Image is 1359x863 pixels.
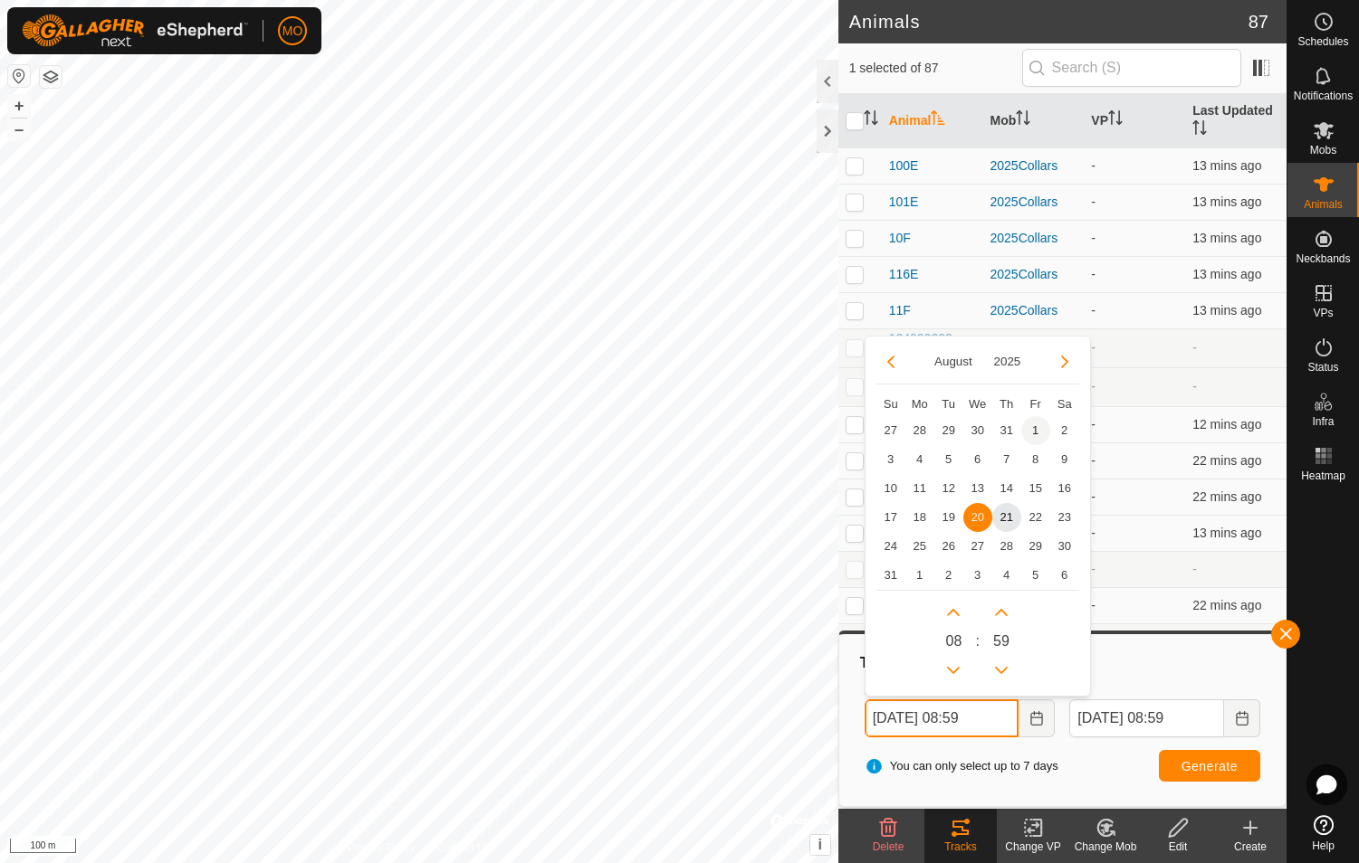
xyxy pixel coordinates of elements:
app-display-virtual-paddock-transition: - [1091,379,1096,394]
a: Privacy Policy [348,839,416,856]
span: MO [282,22,303,41]
p-button: Next Minute [987,598,1016,627]
div: 2025Collars [991,156,1077,175]
td: 6 [1050,561,1079,590]
p-button: Next Hour [939,598,968,627]
span: 11F [889,301,911,320]
app-display-virtual-paddock-transition: - [1091,231,1096,245]
td: 20 [963,503,992,532]
td: 5 [1021,561,1050,590]
td: 19 [934,503,963,532]
span: 4 [992,561,1021,590]
span: Heatmap [1301,470,1345,481]
button: Generate [1159,750,1260,782]
app-display-virtual-paddock-transition: - [1091,303,1096,318]
span: 22 [1021,503,1050,532]
span: 16 [1050,474,1079,503]
app-display-virtual-paddock-transition: - [1091,598,1096,612]
span: We [969,397,986,411]
span: 27 [876,416,905,445]
button: Reset Map [8,65,30,87]
td: 11 [905,474,934,503]
span: You can only select up to 7 days [865,757,1058,775]
td: 25 [905,532,934,561]
span: 26 [934,532,963,561]
td: 6 [963,445,992,474]
td: 2 [1050,416,1079,445]
span: 21 Aug 2025, 8:36 am [1192,598,1261,612]
td: 30 [963,416,992,445]
th: Last Updated [1185,94,1287,148]
span: 124000202454017 [889,329,958,367]
button: – [8,119,30,140]
span: Tu [942,397,955,411]
th: Animal [882,94,983,148]
span: 31 [876,561,905,590]
span: Delete [873,840,904,853]
span: - [1192,562,1197,576]
h2: Animals [849,11,1249,33]
button: Choose Date [1224,699,1260,737]
td: 31 [992,416,1021,445]
p-button: Previous Hour [939,656,968,685]
td: 24 [876,532,905,561]
td: 29 [934,416,963,445]
span: 27 [963,532,992,561]
span: 21 Aug 2025, 8:45 am [1192,231,1261,245]
span: 87 [1249,8,1268,35]
th: Mob [983,94,1085,148]
p-sorticon: Activate to sort [1016,113,1030,128]
td: 7 [992,445,1021,474]
td: 29 [1021,532,1050,561]
span: - [1192,379,1197,394]
app-display-virtual-paddock-transition: - [1091,489,1096,504]
th: VP [1084,94,1185,148]
button: Next Month [1050,347,1079,376]
app-display-virtual-paddock-transition: - [1091,267,1096,281]
div: Change VP [997,839,1069,855]
span: 101E [889,193,919,212]
span: 100E [889,156,919,175]
span: 1 selected of 87 [849,59,1022,78]
td: 10 [876,474,905,503]
td: 23 [1050,503,1079,532]
div: Tracks [924,839,997,855]
div: Choose Date [865,336,1091,697]
span: Notifications [1294,90,1353,101]
p-sorticon: Activate to sort [931,113,945,128]
a: Help [1287,808,1359,858]
td: 9 [1050,445,1079,474]
app-display-virtual-paddock-transition: - [1091,340,1096,355]
app-display-virtual-paddock-transition: - [1091,562,1096,576]
span: 21 Aug 2025, 8:36 am [1192,489,1261,504]
td: 1 [1021,416,1050,445]
td: 28 [905,416,934,445]
span: 21 Aug 2025, 8:45 am [1192,267,1261,281]
span: i [818,837,821,852]
span: 5 [934,445,963,474]
td: 2 [934,561,963,590]
span: Infra [1312,416,1334,427]
td: 3 [963,561,992,590]
app-display-virtual-paddock-transition: - [1091,158,1096,173]
span: 28 [992,532,1021,561]
span: 3 [876,445,905,474]
span: 1 [905,561,934,590]
td: 8 [1021,445,1050,474]
div: 2025Collars [991,193,1077,212]
span: Fr [1030,397,1041,411]
span: 21 Aug 2025, 8:36 am [1192,453,1261,468]
span: 0 8 [946,631,962,652]
span: Mobs [1310,145,1336,156]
